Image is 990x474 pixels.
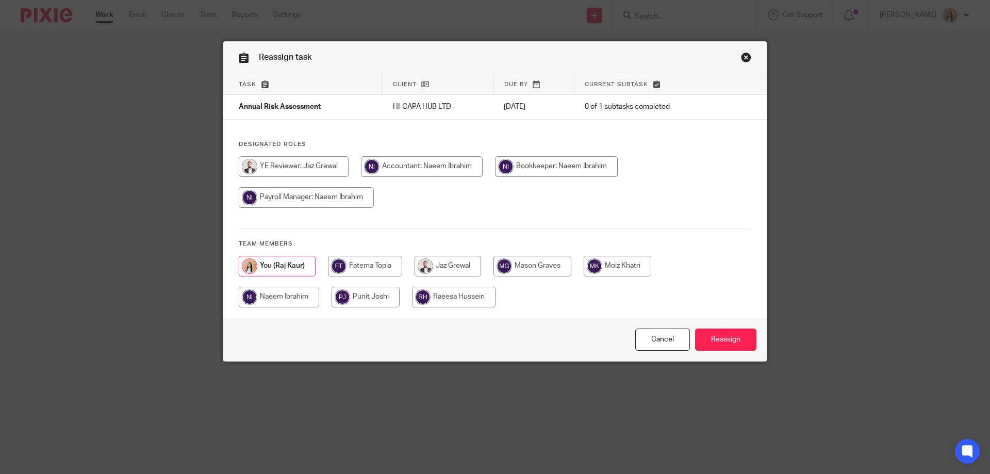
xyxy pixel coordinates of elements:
[504,81,528,87] span: Due by
[259,53,312,61] span: Reassign task
[574,95,723,120] td: 0 of 1 subtasks completed
[695,329,756,351] input: Reassign
[239,140,751,149] h4: Designated Roles
[239,104,321,111] span: Annual Risk Assessment
[239,81,256,87] span: Task
[393,102,484,112] p: HI-CAPA HUB LTD
[504,102,564,112] p: [DATE]
[393,81,417,87] span: Client
[635,329,690,351] a: Close this dialog window
[239,240,751,248] h4: Team members
[741,52,751,66] a: Close this dialog window
[585,81,648,87] span: Current subtask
